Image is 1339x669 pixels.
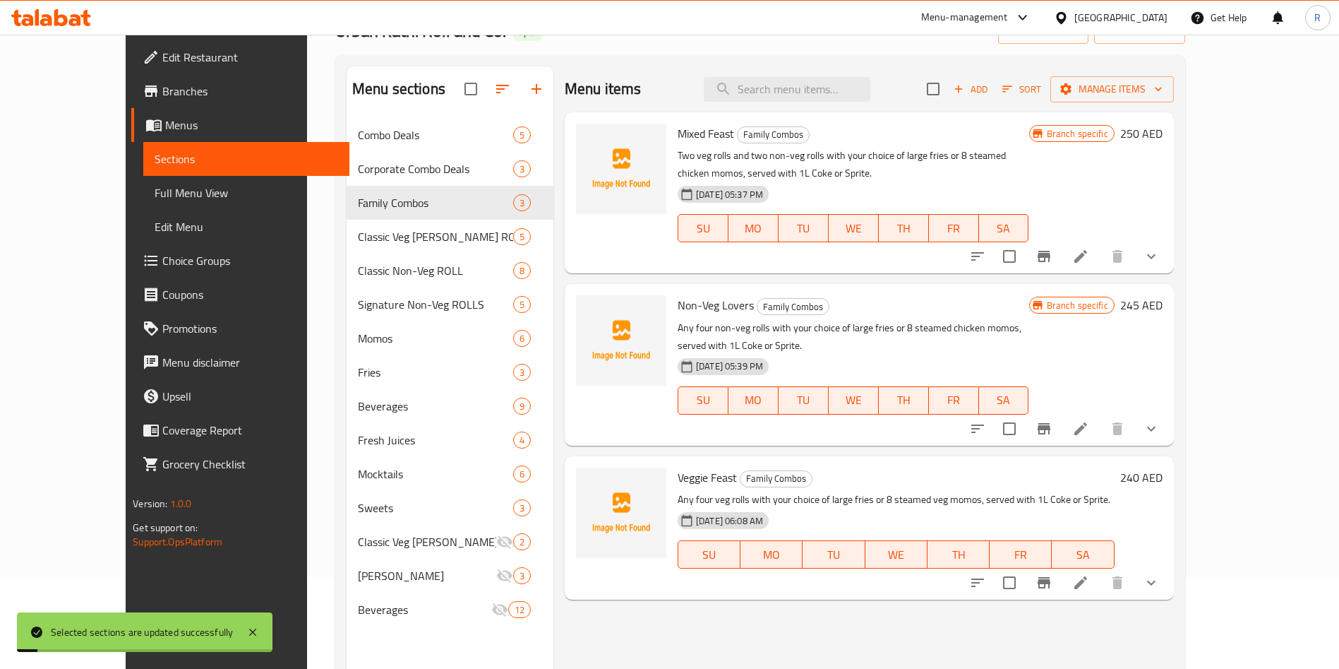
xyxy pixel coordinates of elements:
button: Add section [520,72,553,106]
span: Beverages [358,601,491,618]
button: Manage items [1050,76,1174,102]
div: Fresh Juices [358,432,513,449]
h2: Menu sections [352,78,445,100]
span: Select section [918,74,948,104]
span: Add item [948,78,993,100]
div: Menu-management [921,9,1008,26]
span: Momos [358,330,513,347]
span: 2 [514,535,530,549]
a: Grocery Checklist [131,447,349,481]
button: MO [728,214,779,242]
span: Sweets [358,499,513,516]
span: [PERSON_NAME] [358,567,496,584]
span: 9 [514,400,530,413]
div: Signature Non-Veg ROLLS5 [347,288,553,321]
span: R [1314,10,1321,25]
span: MO [734,218,773,239]
div: items [513,228,531,245]
span: Promotions [162,320,338,337]
span: 3 [514,366,530,379]
span: Fries [358,364,513,381]
span: import [1009,22,1077,40]
span: Sections [155,150,338,167]
a: Edit menu item [1072,574,1089,591]
div: [PERSON_NAME]3 [347,559,553,593]
span: Beverages [358,398,513,415]
div: items [513,262,531,279]
span: Classic Veg [PERSON_NAME] ROLLS [358,228,513,245]
div: Sweets3 [347,491,553,525]
button: sort-choices [961,412,995,446]
span: Edit Restaurant [162,49,338,66]
span: 3 [514,569,530,583]
button: FR [929,214,979,242]
div: items [513,499,531,516]
span: Combo Deals [358,126,513,143]
div: items [513,398,531,415]
button: TU [779,386,829,415]
button: SA [1052,540,1114,569]
span: Non-Veg Lovers [678,295,754,316]
div: Family Combos [757,298,829,315]
a: Edit Restaurant [131,40,349,74]
div: Signature Non-Veg ROLLS [358,296,513,313]
span: Select all sections [456,74,486,104]
span: MO [734,390,773,410]
svg: Show Choices [1143,248,1160,265]
span: Edit Menu [155,218,338,235]
span: 5 [514,298,530,312]
img: Mixed Feast [576,124,666,214]
div: Family Combos [737,126,810,143]
svg: Show Choices [1143,420,1160,437]
a: Sections [143,142,349,176]
span: Choice Groups [162,252,338,269]
span: WE [871,545,922,565]
span: Family Combos [358,194,513,211]
span: Select to update [995,242,1024,271]
span: Full Menu View [155,184,338,201]
svg: Show Choices [1143,574,1160,591]
span: Branch specific [1041,299,1114,312]
span: Mocktails [358,466,513,482]
span: [DATE] 05:37 PM [690,188,769,201]
button: TH [927,540,990,569]
div: items [513,296,531,313]
span: MO [746,545,797,565]
button: Sort [999,78,1045,100]
h6: 250 AED [1120,124,1163,143]
div: Combo Deals5 [347,118,553,152]
svg: Inactive section [491,601,508,618]
span: Select to update [995,568,1024,598]
span: 12 [509,603,530,617]
span: Family Combos [757,299,829,315]
button: delete [1100,566,1134,600]
span: Veggie Feast [678,467,737,488]
button: TH [879,386,929,415]
span: export [1105,22,1174,40]
button: show more [1134,412,1168,446]
span: SA [985,390,1023,410]
a: Edit menu item [1072,248,1089,265]
img: Veggie Feast [576,468,666,558]
button: show more [1134,566,1168,600]
span: SU [684,545,735,565]
span: 1.0.0 [170,495,192,513]
div: Selected sections are updated successfully [51,624,233,640]
p: Two veg rolls and two non-veg rolls with your choice of large fries or 8 steamed chicken momos, s... [678,147,1029,182]
button: sort-choices [961,239,995,273]
div: Beverages9 [347,389,553,423]
span: WE [834,218,873,239]
h6: 245 AED [1120,295,1163,315]
button: WE [829,214,879,242]
a: Upsell [131,379,349,413]
div: Fries3 [347,355,553,389]
a: Edit menu item [1072,420,1089,437]
button: FR [990,540,1052,569]
span: TU [808,545,859,565]
span: FR [935,218,973,239]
